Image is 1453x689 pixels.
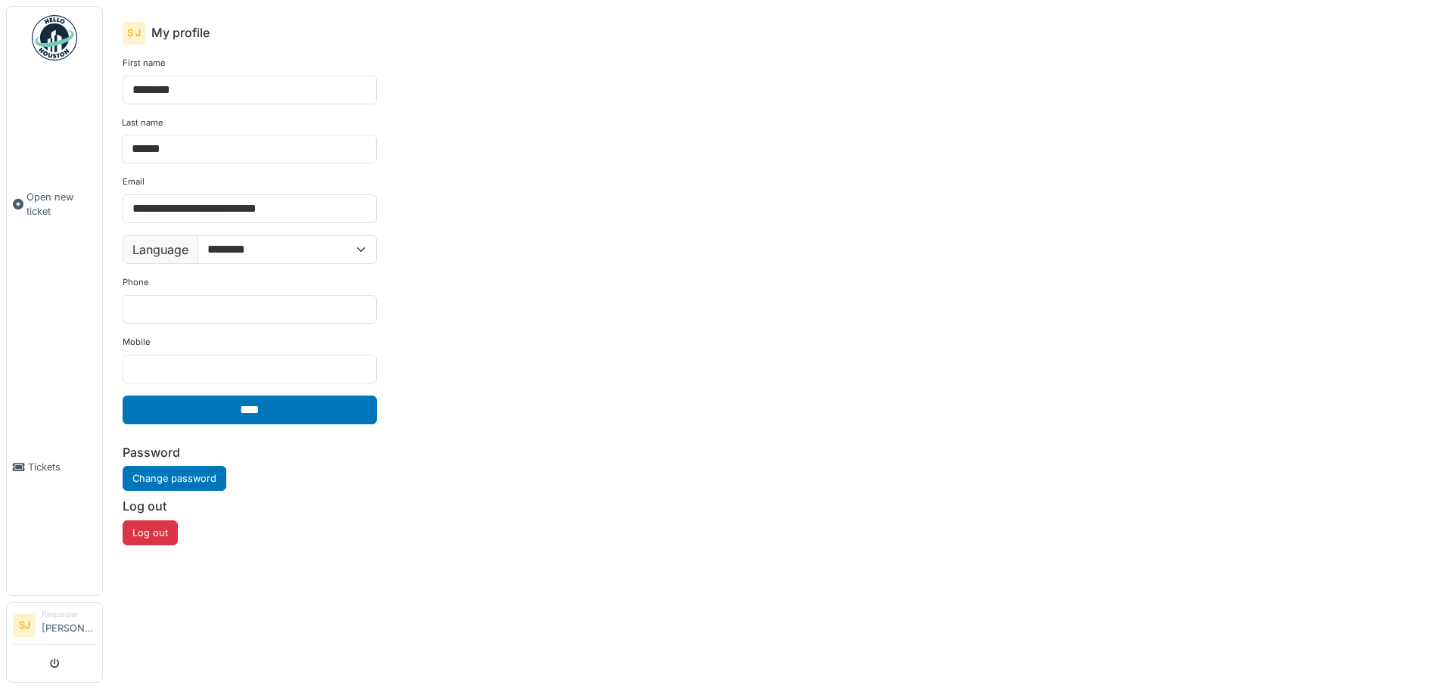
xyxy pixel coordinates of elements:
[42,609,96,620] div: Requester
[122,116,163,129] label: Last name
[151,26,210,40] h6: My profile
[123,499,377,514] h6: Log out
[13,614,36,637] li: SJ
[26,190,96,219] span: Open new ticket
[123,466,226,491] a: Change password
[123,445,377,460] h6: Password
[123,520,178,545] button: Log out
[123,22,145,45] div: S J
[123,276,149,289] label: Phone
[13,609,96,645] a: SJ Requester[PERSON_NAME]
[123,57,166,70] label: First name
[28,460,96,474] span: Tickets
[7,340,102,596] a: Tickets
[7,69,102,340] a: Open new ticket
[32,15,77,61] img: Badge_color-CXgf-gQk.svg
[123,336,151,349] label: Mobile
[123,175,145,188] label: Email
[42,609,96,641] li: [PERSON_NAME]
[123,235,198,264] label: Language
